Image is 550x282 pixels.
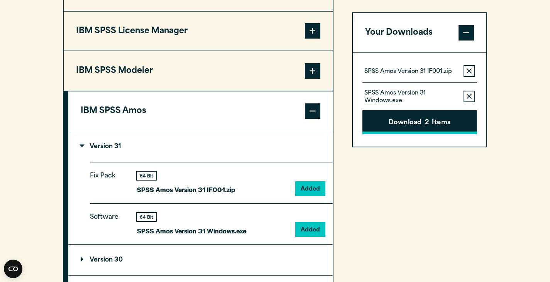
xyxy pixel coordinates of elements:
button: Open CMP widget [4,260,22,278]
p: SPSS Amos Version 31 Windows.exe [137,225,246,236]
p: SPSS Amos Version 31 Windows.exe [364,89,457,105]
summary: Version 31 [68,131,333,162]
div: Your Downloads [353,52,487,147]
button: IBM SPSS Amos [68,91,333,131]
div: 64 Bit [137,172,156,180]
p: SPSS Amos Version 31 IF001.zip [137,184,235,195]
button: Added [296,182,325,195]
button: IBM SPSS Modeler [64,51,333,91]
button: IBM SPSS License Manager [64,12,333,51]
p: Version 30 [81,257,123,263]
p: SPSS Amos Version 31 IF001.zip [364,68,452,76]
button: Download2Items [362,111,477,135]
button: Your Downloads [353,13,487,52]
div: 64 Bit [137,213,156,221]
button: Added [296,223,325,236]
p: Version 31 [81,144,121,150]
summary: Version 30 [68,245,333,275]
p: Software [90,212,125,230]
span: 2 [425,118,429,128]
p: Fix Pack [90,171,125,189]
